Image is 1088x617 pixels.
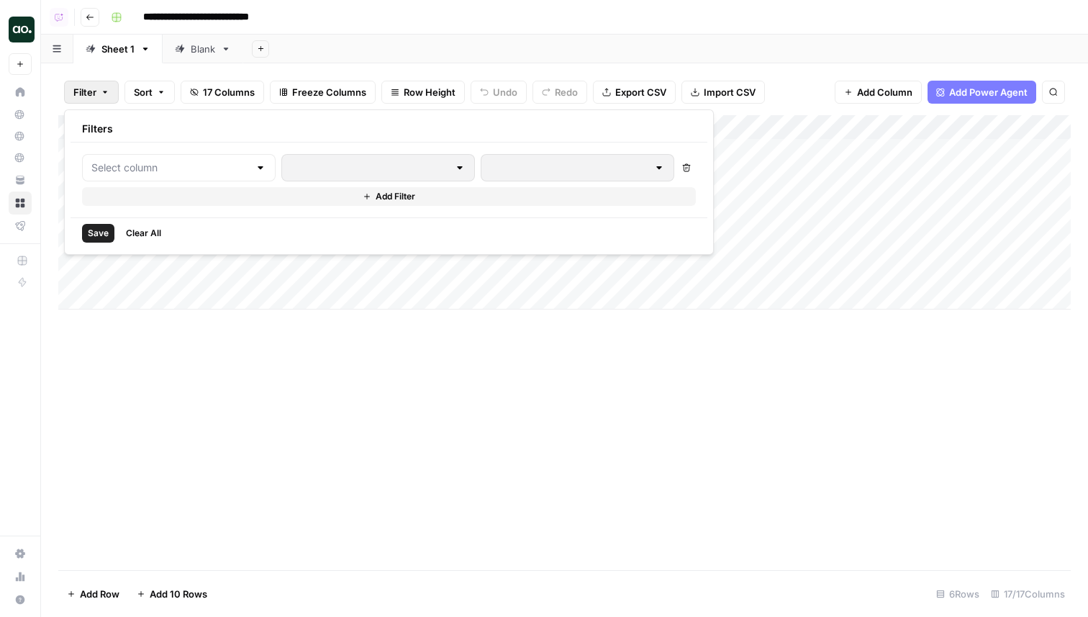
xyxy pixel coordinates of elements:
[835,81,922,104] button: Add Column
[555,85,578,99] span: Redo
[73,35,163,63] a: Sheet 1
[376,190,415,203] span: Add Filter
[404,85,455,99] span: Row Height
[928,81,1036,104] button: Add Power Agent
[9,215,32,238] a: Flightpath
[181,81,264,104] button: 17 Columns
[532,81,587,104] button: Redo
[128,582,216,605] button: Add 10 Rows
[82,224,114,243] button: Save
[126,227,161,240] span: Clear All
[134,85,153,99] span: Sort
[73,85,96,99] span: Filter
[9,168,32,192] a: Your Data
[9,192,32,215] a: Browse
[9,81,32,104] a: Home
[471,81,527,104] button: Undo
[270,81,376,104] button: Freeze Columns
[930,582,985,605] div: 6 Rows
[58,582,128,605] button: Add Row
[985,582,1071,605] div: 17/17 Columns
[150,587,207,601] span: Add 10 Rows
[9,542,32,565] a: Settings
[704,85,756,99] span: Import CSV
[82,187,696,206] button: Add Filter
[9,17,35,42] img: Justina testing Logo
[9,565,32,588] a: Usage
[949,85,1028,99] span: Add Power Agent
[9,588,32,611] button: Help + Support
[91,161,249,175] input: Select column
[120,224,167,243] button: Clear All
[71,116,707,143] div: Filters
[9,12,32,48] button: Workspace: Justina testing
[681,81,765,104] button: Import CSV
[203,85,255,99] span: 17 Columns
[64,81,119,104] button: Filter
[163,35,243,63] a: Blank
[64,109,714,255] div: Filter
[88,227,109,240] span: Save
[593,81,676,104] button: Export CSV
[101,42,135,56] div: Sheet 1
[381,81,465,104] button: Row Height
[292,85,366,99] span: Freeze Columns
[191,42,215,56] div: Blank
[124,81,175,104] button: Sort
[615,85,666,99] span: Export CSV
[80,587,119,601] span: Add Row
[493,85,517,99] span: Undo
[857,85,912,99] span: Add Column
